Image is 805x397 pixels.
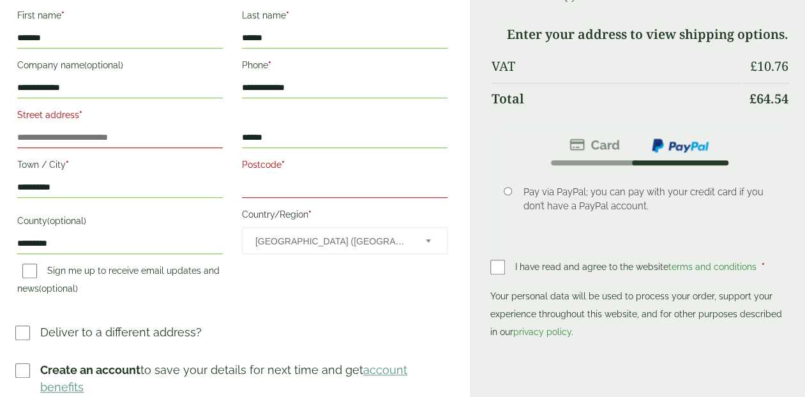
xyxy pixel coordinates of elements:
[750,57,788,75] bdi: 10.76
[308,209,312,220] abbr: required
[513,327,571,337] a: privacy policy
[749,90,756,107] span: £
[490,287,790,341] p: Your personal data will be used to process your order, support your experience throughout this we...
[749,90,788,107] bdi: 64.54
[515,262,759,272] span: I have read and agree to the website
[286,10,289,20] abbr: required
[40,324,202,341] p: Deliver to a different address?
[84,60,123,70] span: (optional)
[492,51,741,82] th: VAT
[242,206,448,227] label: Country/Region
[79,110,82,120] abbr: required
[668,262,756,272] a: terms and conditions
[242,227,448,254] span: Country/Region
[282,160,285,170] abbr: required
[17,156,223,177] label: Town / City
[47,216,86,226] span: (optional)
[242,6,448,28] label: Last name
[39,283,78,294] span: (optional)
[242,56,448,78] label: Phone
[17,106,223,128] label: Street address
[268,60,271,70] abbr: required
[242,156,448,177] label: Postcode
[40,363,407,394] a: account benefits
[569,137,620,153] img: stripe.png
[66,160,69,170] abbr: required
[255,228,409,255] span: United Kingdom (UK)
[17,56,223,78] label: Company name
[523,185,770,213] p: Pay via PayPal; you can pay with your credit card if you don’t have a PayPal account.
[17,212,223,234] label: County
[750,57,757,75] span: £
[651,137,710,154] img: ppcp-gateway.png
[61,10,64,20] abbr: required
[490,345,790,373] iframe: PayPal
[22,264,37,278] input: Sign me up to receive email updates and news(optional)
[40,361,449,396] p: to save your details for next time and get
[17,6,223,28] label: First name
[762,262,765,272] abbr: required
[492,83,741,114] th: Total
[17,266,220,297] label: Sign me up to receive email updates and news
[40,363,140,377] strong: Create an account
[492,19,788,50] td: Enter your address to view shipping options.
